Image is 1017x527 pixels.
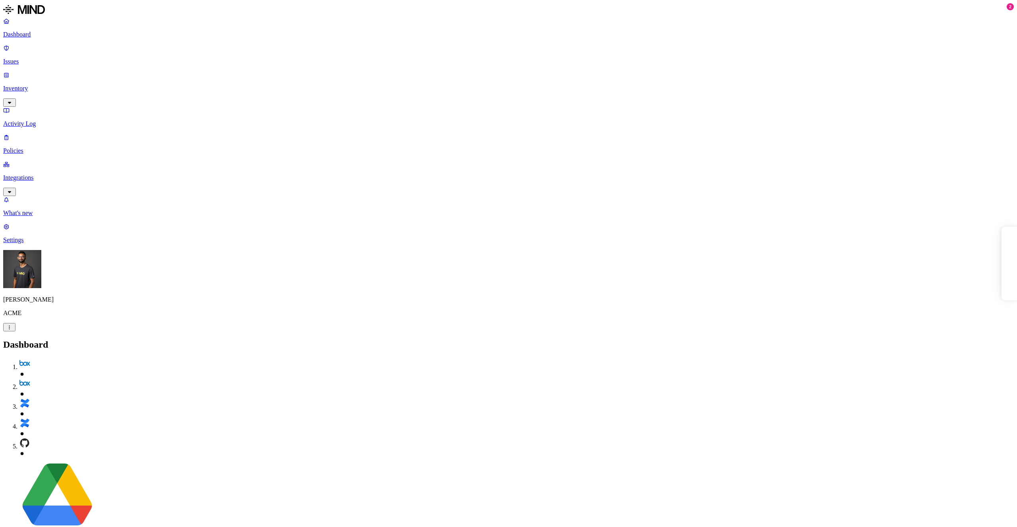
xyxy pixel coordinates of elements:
[3,237,1014,244] p: Settings
[19,437,30,448] img: github.svg
[3,161,1014,195] a: Integrations
[3,339,1014,350] h2: Dashboard
[19,358,30,369] img: box.svg
[3,58,1014,65] p: Issues
[3,310,1014,317] p: ACME
[3,210,1014,217] p: What's new
[3,147,1014,154] p: Policies
[19,398,30,409] img: confluence.svg
[19,417,30,429] img: confluence.svg
[3,174,1014,181] p: Integrations
[3,44,1014,65] a: Issues
[3,17,1014,38] a: Dashboard
[19,378,30,389] img: box.svg
[3,31,1014,38] p: Dashboard
[3,223,1014,244] a: Settings
[3,250,41,288] img: Amit Cohen
[3,85,1014,92] p: Inventory
[1007,3,1014,10] div: 2
[3,120,1014,127] p: Activity Log
[3,71,1014,106] a: Inventory
[3,3,45,16] img: MIND
[3,134,1014,154] a: Policies
[3,107,1014,127] a: Activity Log
[3,196,1014,217] a: What's new
[3,3,1014,17] a: MIND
